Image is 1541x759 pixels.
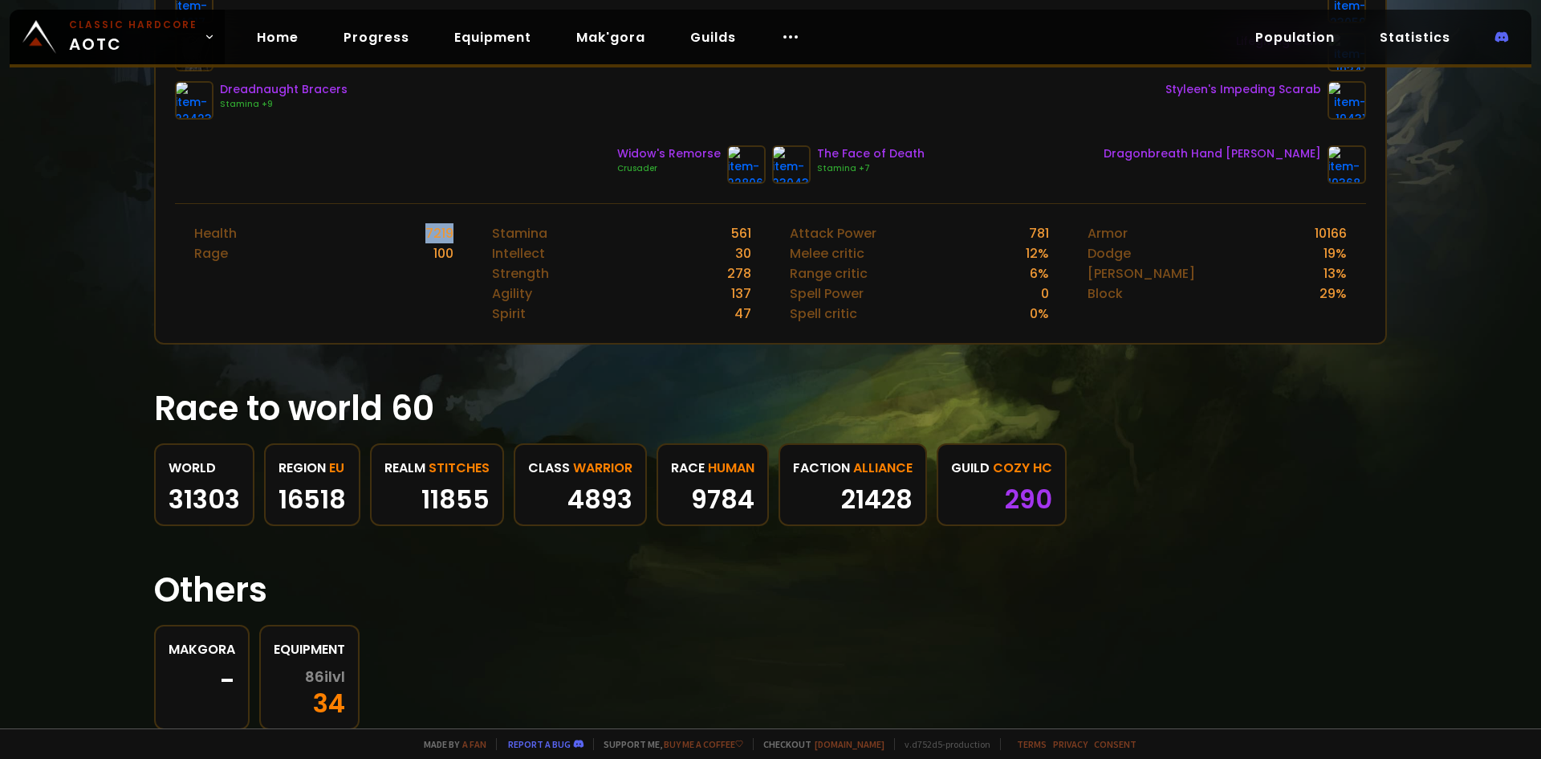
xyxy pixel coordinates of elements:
div: Stamina +7 [817,162,925,175]
span: Human [708,458,754,478]
div: 34 [274,669,345,716]
div: Stamina [492,223,547,243]
div: 4893 [528,488,632,512]
a: Statistics [1367,21,1463,54]
div: 10166 [1315,223,1347,243]
span: Checkout [753,738,884,750]
small: Classic Hardcore [69,18,197,32]
div: Strength [492,263,549,284]
img: item-19431 [1328,81,1366,120]
a: Mak'gora [563,21,658,54]
div: 561 [731,223,751,243]
div: 12 % [1026,243,1049,263]
a: Consent [1094,738,1136,750]
div: Dodge [1088,243,1131,263]
span: EU [329,458,344,478]
div: 29 % [1319,284,1347,304]
div: Makgora [169,639,235,659]
div: 16518 [279,488,346,512]
span: Support me, [593,738,743,750]
div: Block [1088,284,1123,304]
div: Dragonbreath Hand [PERSON_NAME] [1104,145,1321,162]
div: Stamina +9 [220,98,348,111]
div: - [169,669,235,693]
div: region [279,458,346,478]
div: Spirit [492,304,526,324]
div: 19 % [1323,243,1347,263]
a: Terms [1017,738,1047,750]
div: 47 [734,304,751,324]
span: 86 ilvl [305,669,345,685]
div: World [169,458,240,478]
div: guild [951,458,1052,478]
div: [PERSON_NAME] [1088,263,1195,284]
div: 100 [433,243,453,263]
div: Dreadnaught Bracers [220,81,348,98]
span: v. d752d5 - production [894,738,990,750]
div: 11855 [384,488,490,512]
a: Equipment86ilvl34 [259,625,360,730]
div: 278 [727,263,751,284]
img: item-19368 [1328,145,1366,184]
div: 31303 [169,488,240,512]
div: race [671,458,754,478]
h1: Others [154,565,1387,615]
span: Warrior [573,458,632,478]
div: 21428 [793,488,913,512]
h1: Race to world 60 [154,383,1387,434]
div: Range critic [790,263,868,284]
a: Makgora- [154,625,250,730]
div: 7219 [425,223,453,243]
a: [DOMAIN_NAME] [815,738,884,750]
div: 6 % [1030,263,1049,284]
div: faction [793,458,913,478]
div: Spell Power [790,284,864,304]
span: Made by [414,738,486,750]
div: Armor [1088,223,1128,243]
span: Stitches [429,458,490,478]
div: realm [384,458,490,478]
div: 0 % [1030,304,1049,324]
div: Rage [194,243,228,263]
img: item-22423 [175,81,213,120]
div: 9784 [671,488,754,512]
a: Progress [331,21,422,54]
a: Buy me a coffee [664,738,743,750]
div: Equipment [274,639,345,659]
a: factionAlliance21428 [779,443,927,526]
div: Agility [492,284,532,304]
div: Widow's Remorse [617,145,721,162]
a: Classic HardcoreAOTC [10,10,225,64]
div: 13 % [1323,263,1347,284]
img: item-22806 [727,145,766,184]
img: item-23043 [772,145,811,184]
a: Home [244,21,311,54]
a: Privacy [1053,738,1088,750]
div: Spell critic [790,304,857,324]
div: Styleen's Impeding Scarab [1165,81,1321,98]
div: class [528,458,632,478]
div: Crusader [617,162,721,175]
a: realmStitches11855 [370,443,504,526]
div: Intellect [492,243,545,263]
a: raceHuman9784 [657,443,769,526]
a: a fan [462,738,486,750]
a: regionEU16518 [264,443,360,526]
a: classWarrior4893 [514,443,647,526]
a: Report a bug [508,738,571,750]
div: Health [194,223,237,243]
a: World31303 [154,443,254,526]
div: The Face of Death [817,145,925,162]
div: 0 [1041,284,1049,304]
div: Melee critic [790,243,864,263]
div: 290 [951,488,1052,512]
span: Cozy HC [993,458,1052,478]
span: Alliance [853,458,913,478]
div: Attack Power [790,223,876,243]
a: Population [1242,21,1348,54]
div: 781 [1029,223,1049,243]
div: 137 [731,284,751,304]
a: Guilds [677,21,749,54]
span: AOTC [69,18,197,56]
div: 30 [735,243,751,263]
